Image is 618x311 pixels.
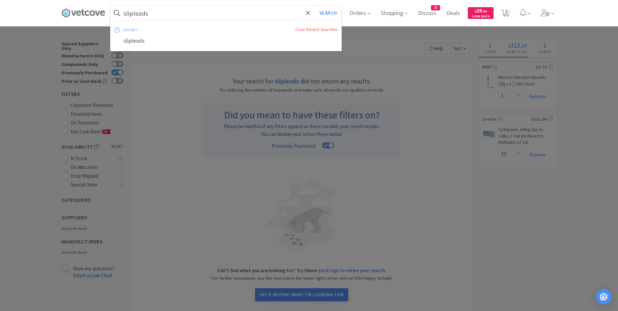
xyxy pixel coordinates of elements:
span: Cash Back [472,15,490,19]
a: Discuss23 [415,10,439,16]
div: recent [123,25,217,35]
span: 23 [431,6,440,10]
a: Deals [444,10,463,16]
a: Clear Recent Searches [295,27,338,32]
span: . 90 [482,9,487,13]
span: 29 [475,7,487,14]
input: Search by item, sku, manufacturer, ingredient, size... [110,6,341,21]
div: slipleads [110,35,341,47]
button: Search [314,6,341,21]
span: $ [475,9,477,13]
a: 2 [499,11,512,17]
div: Open Intercom Messenger [596,289,611,304]
a: $29.90Cash Back [468,4,494,22]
